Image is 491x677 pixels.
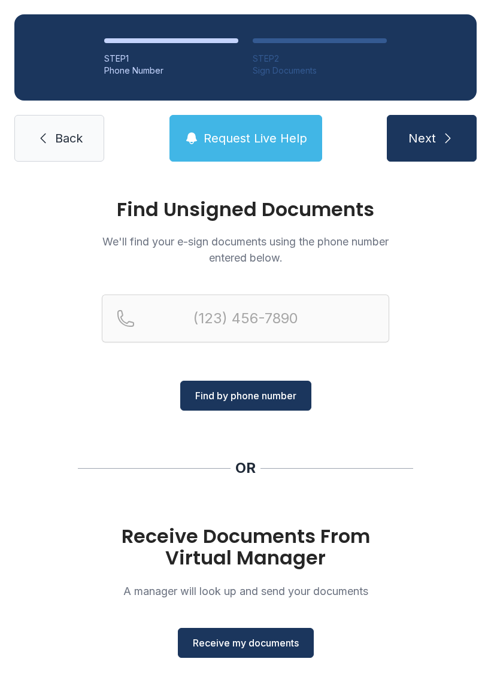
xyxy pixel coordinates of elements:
[408,130,436,147] span: Next
[204,130,307,147] span: Request Live Help
[253,65,387,77] div: Sign Documents
[102,295,389,342] input: Reservation phone number
[235,459,256,478] div: OR
[104,53,238,65] div: STEP 1
[102,526,389,569] h1: Receive Documents From Virtual Manager
[104,65,238,77] div: Phone Number
[253,53,387,65] div: STEP 2
[195,388,296,403] span: Find by phone number
[193,636,299,650] span: Receive my documents
[55,130,83,147] span: Back
[102,233,389,266] p: We'll find your e-sign documents using the phone number entered below.
[102,583,389,599] p: A manager will look up and send your documents
[102,200,389,219] h1: Find Unsigned Documents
